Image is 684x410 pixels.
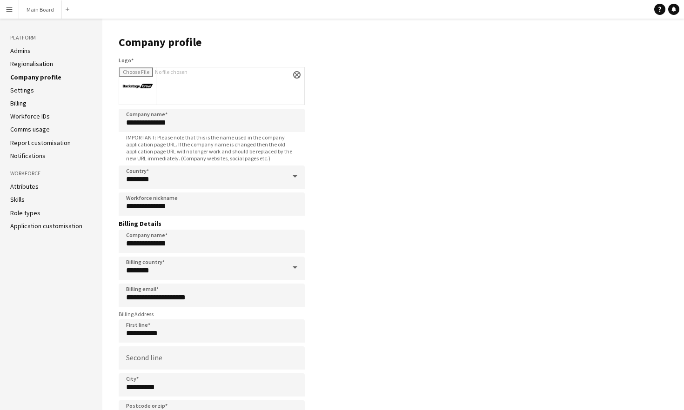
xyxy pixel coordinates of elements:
[119,35,305,49] h1: Company profile
[10,60,53,68] a: Regionalisation
[10,169,92,178] h3: Workforce
[19,0,62,19] button: Main Board
[10,112,50,120] a: Workforce IDs
[10,209,40,217] a: Role types
[119,134,305,162] span: IMPORTANT: Please note that this is the name used in the company application page URL. If the com...
[10,182,39,191] a: Attributes
[10,125,50,133] a: Comms usage
[10,222,82,230] a: Application customisation
[10,139,71,147] a: Report customisation
[10,195,25,204] a: Skills
[119,219,305,228] h3: Billing Details
[10,46,31,55] a: Admins
[10,99,27,107] a: Billing
[10,73,61,81] a: Company profile
[10,86,34,94] a: Settings
[10,152,46,160] a: Notifications
[10,33,92,42] h3: Platform
[119,311,305,317] h3: Billing Address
